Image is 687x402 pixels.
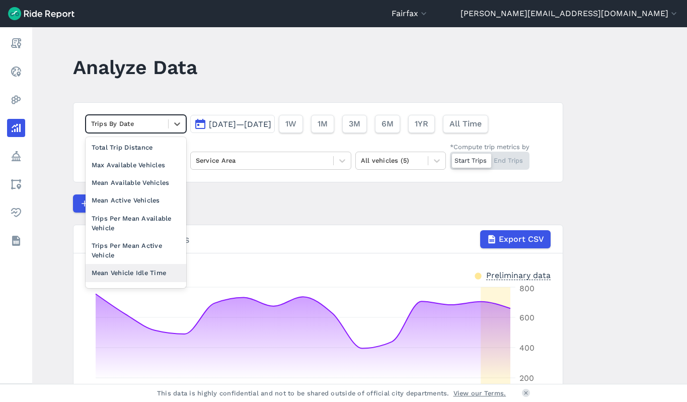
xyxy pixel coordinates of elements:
[342,115,367,133] button: 3M
[7,232,25,250] a: Datasets
[209,119,271,129] span: [DATE]—[DATE]
[392,8,429,20] button: Fairfax
[450,142,529,152] div: *Compute trip metrics by
[86,237,186,264] div: Trips Per Mean Active Vehicle
[486,270,551,280] div: Preliminary data
[453,388,506,398] a: View our Terms.
[190,115,275,133] button: [DATE]—[DATE]
[381,118,394,130] span: 6M
[73,194,166,213] button: Compare Metrics
[311,115,334,133] button: 1M
[279,115,303,133] button: 1W
[86,156,186,174] div: Max Available Vehicles
[519,284,535,293] tspan: 800
[349,118,360,130] span: 3M
[86,191,186,209] div: Mean Active Vehicles
[375,115,400,133] button: 6M
[86,230,551,248] div: Trips By Date | Starts
[519,313,535,322] tspan: 600
[73,53,197,81] h1: Analyze Data
[480,230,551,248] button: Export CSV
[285,118,296,130] span: 1W
[8,7,74,20] img: Ride Report
[461,8,679,20] button: [PERSON_NAME][EMAIL_ADDRESS][DOMAIN_NAME]
[408,115,435,133] button: 1YR
[7,175,25,193] a: Areas
[86,174,186,191] div: Mean Available Vehicles
[7,62,25,81] a: Realtime
[519,373,534,383] tspan: 200
[86,264,186,282] div: Mean Vehicle Idle Time
[7,147,25,165] a: Policy
[86,139,186,156] div: Total Trip Distance
[519,343,535,353] tspan: 400
[86,210,186,237] div: Trips Per Mean Available Vehicle
[7,204,25,222] a: Health
[318,118,328,130] span: 1M
[449,118,482,130] span: All Time
[499,233,544,245] span: Export CSV
[415,118,428,130] span: 1YR
[7,119,25,137] a: Analyze
[443,115,488,133] button: All Time
[7,91,25,109] a: Heatmaps
[7,34,25,52] a: Report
